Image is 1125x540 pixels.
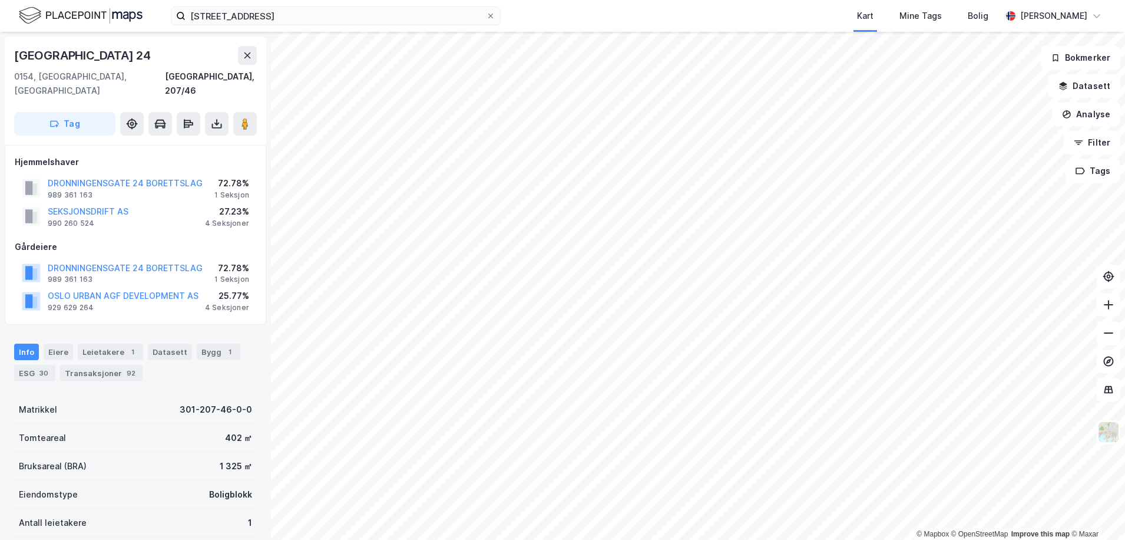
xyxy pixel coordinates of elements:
[197,344,240,360] div: Bygg
[1011,530,1070,538] a: Improve this map
[60,365,143,381] div: Transaksjoner
[1020,9,1087,23] div: [PERSON_NAME]
[857,9,873,23] div: Kart
[15,155,256,169] div: Hjemmelshaver
[14,365,55,381] div: ESG
[1097,421,1120,443] img: Z
[1066,483,1125,540] iframe: Chat Widget
[48,190,92,200] div: 989 361 163
[209,488,252,502] div: Boligblokk
[1066,159,1120,183] button: Tags
[19,431,66,445] div: Tomteareal
[205,205,249,219] div: 27.23%
[19,5,143,26] img: logo.f888ab2527a4732fd821a326f86c7f29.svg
[19,516,87,530] div: Antall leietakere
[205,219,249,228] div: 4 Seksjoner
[165,70,257,98] div: [GEOGRAPHIC_DATA], 207/46
[19,403,57,417] div: Matrikkel
[248,516,252,530] div: 1
[214,176,249,190] div: 72.78%
[148,344,192,360] div: Datasett
[19,488,78,502] div: Eiendomstype
[14,112,115,136] button: Tag
[225,431,252,445] div: 402 ㎡
[1041,46,1120,70] button: Bokmerker
[19,459,87,473] div: Bruksareal (BRA)
[78,344,143,360] div: Leietakere
[48,303,94,312] div: 929 629 264
[205,289,249,303] div: 25.77%
[127,346,138,358] div: 1
[1048,74,1120,98] button: Datasett
[214,261,249,275] div: 72.78%
[15,240,256,254] div: Gårdeiere
[968,9,988,23] div: Bolig
[205,303,249,312] div: 4 Seksjoner
[44,344,73,360] div: Eiere
[48,219,94,228] div: 990 260 524
[180,403,252,417] div: 301-207-46-0-0
[224,346,236,358] div: 1
[214,190,249,200] div: 1 Seksjon
[186,7,486,25] input: Søk på adresse, matrikkel, gårdeiere, leietakere eller personer
[14,344,39,360] div: Info
[37,367,51,379] div: 30
[951,530,1008,538] a: OpenStreetMap
[14,70,165,98] div: 0154, [GEOGRAPHIC_DATA], [GEOGRAPHIC_DATA]
[899,9,942,23] div: Mine Tags
[48,275,92,284] div: 989 361 163
[14,46,153,65] div: [GEOGRAPHIC_DATA] 24
[220,459,252,473] div: 1 325 ㎡
[214,275,249,284] div: 1 Seksjon
[1064,131,1120,154] button: Filter
[916,530,949,538] a: Mapbox
[124,367,138,379] div: 92
[1052,103,1120,126] button: Analyse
